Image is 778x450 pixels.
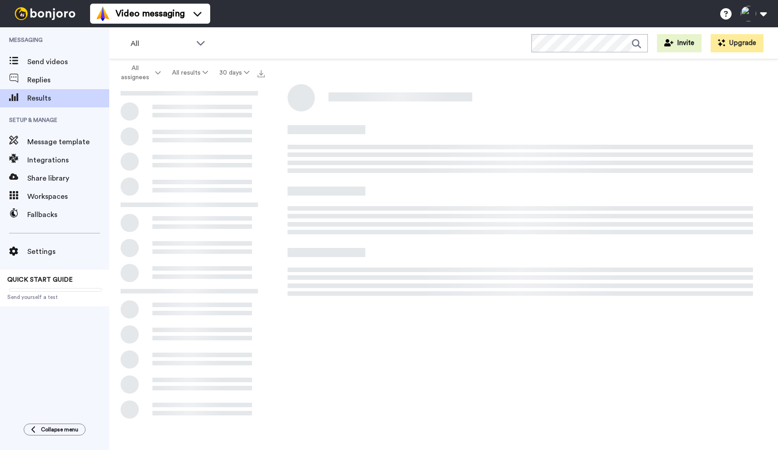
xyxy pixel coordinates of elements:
[27,191,109,202] span: Workspaces
[213,65,255,81] button: 30 days
[27,155,109,166] span: Integrations
[27,56,109,67] span: Send videos
[27,93,109,104] span: Results
[24,424,86,435] button: Collapse menu
[11,7,79,20] img: bj-logo-header-white.svg
[27,173,109,184] span: Share library
[27,246,109,257] span: Settings
[7,293,102,301] span: Send yourself a test
[27,209,109,220] span: Fallbacks
[27,75,109,86] span: Replies
[27,137,109,147] span: Message template
[258,70,265,77] img: export.svg
[96,6,110,21] img: vm-color.svg
[167,65,214,81] button: All results
[7,277,73,283] span: QUICK START GUIDE
[255,66,268,80] button: Export all results that match these filters now.
[41,426,78,433] span: Collapse menu
[711,34,763,52] button: Upgrade
[116,7,185,20] span: Video messaging
[116,64,153,82] span: All assignees
[657,34,702,52] button: Invite
[131,38,192,49] span: All
[111,60,167,86] button: All assignees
